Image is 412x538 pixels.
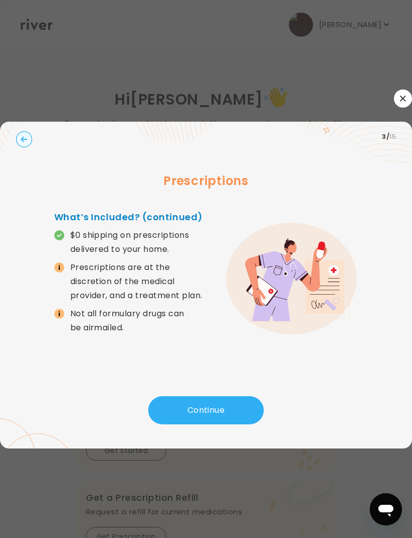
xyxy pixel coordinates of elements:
[70,260,206,303] p: Prescriptions are at the discretion of the medical provider, and a treatment plan.
[148,396,264,424] button: Continue
[70,307,206,335] p: Not all formulary drugs can be airmailed.
[226,223,358,335] img: error graphic
[370,493,402,525] iframe: Button to launch messaging window
[54,210,206,224] h4: What’s Included? (continued)
[16,172,396,190] h3: Prescriptions
[70,228,206,256] p: $0 shipping on prescriptions delivered to your home.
